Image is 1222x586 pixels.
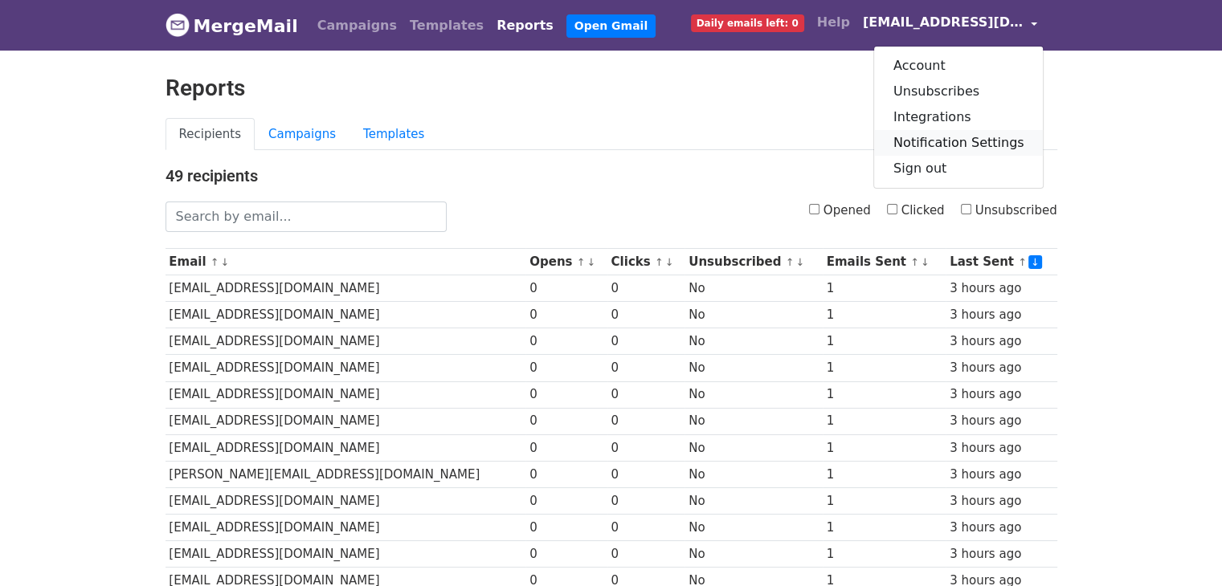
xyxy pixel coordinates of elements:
a: Templates [403,10,490,42]
td: 0 [525,408,607,434]
td: 1 [823,434,946,461]
td: 0 [607,515,685,541]
td: 1 [823,515,946,541]
td: 3 hours ago [946,381,1056,408]
td: 1 [823,381,946,408]
td: 0 [607,381,685,408]
a: ↑ [786,256,795,268]
td: No [685,541,822,568]
td: 0 [525,515,607,541]
a: Recipients [166,118,255,151]
a: Integrations [874,104,1044,130]
td: 3 hours ago [946,434,1056,461]
a: Campaigns [311,10,403,42]
td: 1 [823,275,946,302]
td: 0 [607,541,685,568]
td: 1 [823,328,946,355]
td: 0 [525,487,607,514]
td: 3 hours ago [946,487,1056,514]
td: 0 [525,381,607,408]
a: Unsubscribes [874,79,1044,104]
a: Open Gmail [566,14,656,38]
a: Account [874,53,1044,79]
td: No [685,461,822,487]
td: 0 [607,328,685,355]
td: No [685,328,822,355]
td: 3 hours ago [946,461,1056,487]
a: Templates [349,118,438,151]
td: [EMAIL_ADDRESS][DOMAIN_NAME] [166,541,526,568]
a: [EMAIL_ADDRESS][DOMAIN_NAME] [856,6,1044,44]
td: 0 [525,302,607,328]
a: Daily emails left: 0 [685,6,811,39]
a: ↓ [586,256,595,268]
td: 1 [823,355,946,381]
a: Campaigns [255,118,349,151]
a: ↑ [1018,256,1027,268]
td: [EMAIL_ADDRESS][DOMAIN_NAME] [166,408,526,434]
td: No [685,355,822,381]
td: 0 [607,275,685,302]
a: ↓ [921,256,930,268]
th: Clicks [607,249,685,275]
th: Unsubscribed [685,249,822,275]
input: Clicked [887,204,897,214]
td: No [685,381,822,408]
a: ↑ [577,256,586,268]
td: [EMAIL_ADDRESS][DOMAIN_NAME] [166,434,526,461]
td: 1 [823,408,946,434]
input: Unsubscribed [961,204,971,214]
td: No [685,515,822,541]
td: [EMAIL_ADDRESS][DOMAIN_NAME] [166,302,526,328]
td: 0 [525,275,607,302]
span: Daily emails left: 0 [691,14,804,32]
td: 0 [607,408,685,434]
a: ↑ [655,256,664,268]
td: 0 [607,355,685,381]
th: Email [166,249,526,275]
td: No [685,487,822,514]
input: Opened [809,204,819,214]
a: ↓ [1028,255,1042,269]
a: ↓ [221,256,230,268]
td: [PERSON_NAME][EMAIL_ADDRESS][DOMAIN_NAME] [166,461,526,487]
td: No [685,408,822,434]
label: Opened [809,201,871,220]
a: ↓ [795,256,804,268]
td: No [685,302,822,328]
a: Help [811,6,856,39]
img: MergeMail logo [166,13,190,37]
h4: 49 recipients [166,166,1057,185]
td: 3 hours ago [946,355,1056,381]
input: Search by email... [166,201,447,232]
td: [EMAIL_ADDRESS][DOMAIN_NAME] [166,328,526,355]
td: [EMAIL_ADDRESS][DOMAIN_NAME] [166,487,526,514]
td: 1 [823,461,946,487]
div: [EMAIL_ADDRESS][DOMAIN_NAME] [873,46,1044,189]
td: [EMAIL_ADDRESS][DOMAIN_NAME] [166,355,526,381]
td: 0 [525,541,607,568]
td: [EMAIL_ADDRESS][DOMAIN_NAME] [166,381,526,408]
td: 0 [607,434,685,461]
th: Emails Sent [823,249,946,275]
th: Opens [525,249,607,275]
td: 3 hours ago [946,302,1056,328]
td: 1 [823,541,946,568]
td: 0 [525,355,607,381]
td: 0 [607,302,685,328]
td: 3 hours ago [946,515,1056,541]
td: 0 [607,461,685,487]
td: 1 [823,302,946,328]
td: No [685,434,822,461]
td: 1 [823,487,946,514]
a: ↓ [665,256,674,268]
th: Last Sent [946,249,1056,275]
td: 3 hours ago [946,408,1056,434]
div: Widget chat [1142,509,1222,586]
td: 0 [525,461,607,487]
td: [EMAIL_ADDRESS][DOMAIN_NAME] [166,275,526,302]
td: [EMAIL_ADDRESS][DOMAIN_NAME] [166,515,526,541]
span: [EMAIL_ADDRESS][DOMAIN_NAME] [863,13,1024,32]
a: Sign out [874,156,1044,181]
label: Clicked [887,201,945,220]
